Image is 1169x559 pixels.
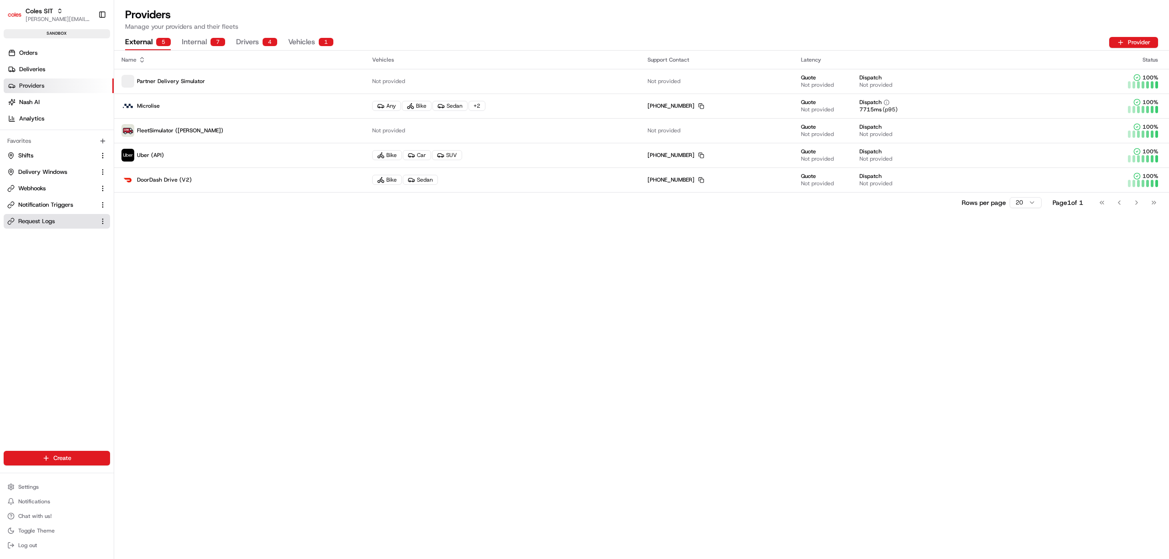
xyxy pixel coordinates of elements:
button: Create [4,451,110,465]
span: Microlise [137,102,160,110]
div: [PHONE_NUMBER] [648,102,704,110]
button: Request Logs [4,214,110,229]
div: Support Contact [648,56,786,63]
span: Not provided [801,131,834,138]
span: Settings [18,483,39,491]
span: Dispatch [859,148,882,155]
img: 1736555255976-a54dd68f-1ca7-489b-9aae-adbdc363a1c4 [9,88,26,104]
p: Rows per page [962,198,1006,207]
div: Sedan [432,101,468,111]
a: Powered byPylon [64,155,111,162]
div: Vehicles [372,56,633,63]
img: doordash_logo_v2.png [121,173,134,186]
span: Not provided [859,155,892,162]
button: Provider [1109,37,1158,48]
button: Coles SIT [26,6,53,16]
span: Create [53,454,71,462]
a: Webhooks [7,184,95,193]
span: Partner Delivery Simulator [137,78,205,85]
span: 100 % [1143,148,1158,155]
div: 5 [156,38,171,46]
span: Not provided [801,106,834,113]
a: 💻API Documentation [74,129,150,146]
a: 📗Knowledge Base [5,129,74,146]
a: Nash AI [4,95,114,110]
span: FleetSimulator ([PERSON_NAME]) [137,127,223,134]
span: Webhooks [18,184,46,193]
span: Not provided [859,81,892,89]
button: Dispatch [859,99,890,106]
span: Dispatch [859,74,882,81]
h1: Providers [125,7,1158,22]
span: Not provided [372,78,405,85]
span: Shifts [18,152,33,160]
span: Quote [801,148,816,155]
a: Notification Triggers [7,201,95,209]
a: Deliveries [4,62,114,77]
a: Request Logs [7,217,95,225]
div: sandbox [4,29,110,38]
button: Chat with us! [4,510,110,522]
div: 📗 [9,134,16,141]
span: [PERSON_NAME][EMAIL_ADDRESS][PERSON_NAME][DOMAIN_NAME] [26,16,91,23]
a: Shifts [7,152,95,160]
div: Bike [402,101,432,111]
p: Welcome 👋 [9,37,166,52]
button: Toggle Theme [4,524,110,537]
span: Notification Triggers [18,201,73,209]
span: Dispatch [859,172,882,180]
button: Shifts [4,148,110,163]
div: Bike [372,175,402,185]
span: 100 % [1143,123,1158,131]
span: Analytics [19,115,44,123]
div: + 2 [469,101,485,111]
button: Notifications [4,495,110,508]
div: Car [403,150,431,160]
div: Status [1068,56,1162,63]
div: [PHONE_NUMBER] [648,152,704,159]
div: SUV [432,150,462,160]
span: Quote [801,123,816,131]
a: Analytics [4,111,114,126]
a: Delivery Windows [7,168,95,176]
div: 💻 [77,134,84,141]
span: 100 % [1143,99,1158,106]
span: Log out [18,542,37,549]
span: Not provided [648,78,680,85]
span: DoorDash Drive (V2) [137,176,192,183]
button: External [125,35,171,50]
img: Nash [9,10,27,28]
span: Quote [801,74,816,81]
span: Toggle Theme [18,527,55,534]
button: Log out [4,539,110,552]
span: Not provided [801,81,834,89]
button: Coles SITColes SIT[PERSON_NAME][EMAIL_ADDRESS][PERSON_NAME][DOMAIN_NAME] [4,4,95,26]
span: Dispatch [859,123,882,131]
span: Not provided [859,180,892,187]
img: uber-new-logo.jpeg [121,149,134,162]
div: 1 [319,38,333,46]
div: Favorites [4,134,110,148]
a: Orders [4,46,114,60]
span: Uber (API) [137,152,164,159]
span: Not provided [801,180,834,187]
button: Webhooks [4,181,110,196]
span: (p95) [883,106,898,113]
span: Quote [801,172,816,180]
button: Start new chat [155,90,166,101]
div: Latency [801,56,1054,63]
button: Vehicles [288,35,333,50]
div: 4 [263,38,277,46]
button: Internal [182,35,225,50]
a: Providers [4,78,114,93]
button: Drivers [236,35,277,50]
div: [PHONE_NUMBER] [648,176,704,183]
div: Page 1 of 1 [1053,198,1083,207]
span: Nash AI [19,98,40,106]
div: Name [121,56,358,63]
span: Quote [801,99,816,106]
span: Chat with us! [18,512,52,520]
span: Providers [19,82,44,90]
span: Orders [19,49,37,57]
span: Not provided [801,155,834,162]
